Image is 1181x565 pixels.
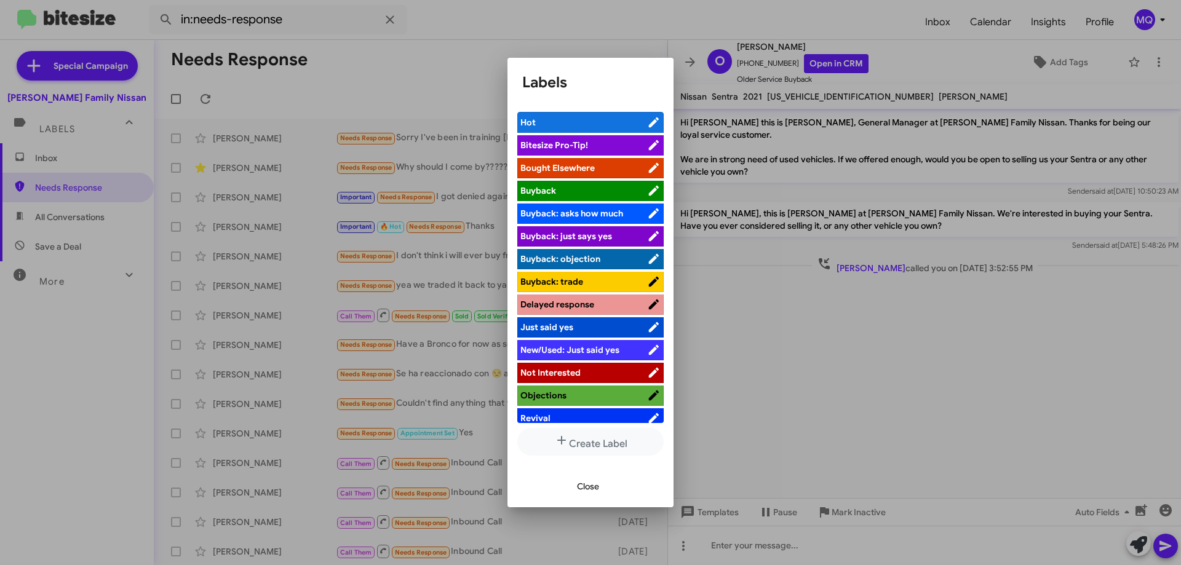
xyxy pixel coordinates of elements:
[520,231,612,242] span: Buyback: just says yes
[522,73,659,92] h1: Labels
[520,276,583,287] span: Buyback: trade
[520,344,619,355] span: New/Used: Just said yes
[520,413,551,424] span: Revival
[520,162,595,173] span: Bought Elsewhere
[520,185,556,196] span: Buyback
[517,428,664,456] button: Create Label
[520,390,567,401] span: Objections
[520,322,573,333] span: Just said yes
[520,208,623,219] span: Buyback: asks how much
[520,117,536,128] span: Hot
[520,253,600,264] span: Buyback: objection
[577,475,599,497] span: Close
[520,140,588,151] span: Bitesize Pro-Tip!
[520,367,581,378] span: Not Interested
[520,299,594,310] span: Delayed response
[567,475,609,497] button: Close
